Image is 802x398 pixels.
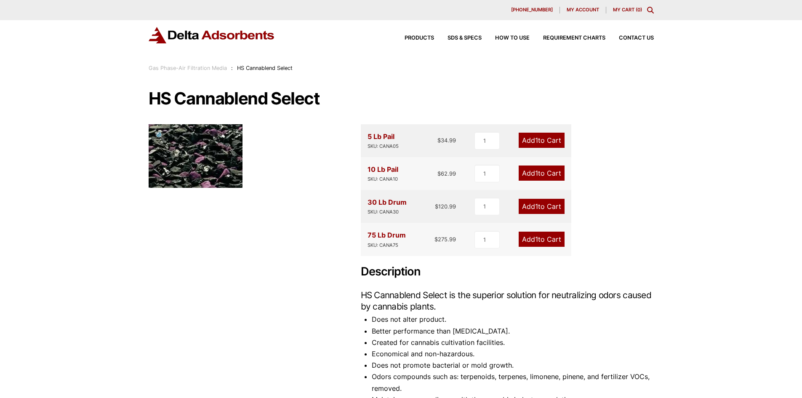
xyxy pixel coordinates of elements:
div: SKU: CANA30 [368,208,407,216]
a: Add1to Cart [519,199,565,214]
span: 1 [535,235,538,243]
a: My account [560,7,606,13]
bdi: 120.99 [435,203,456,210]
span: [PHONE_NUMBER] [511,8,553,12]
img: Delta Adsorbents [149,27,275,43]
span: 1 [535,202,538,211]
span: $ [435,203,438,210]
li: Created for cannabis cultivation facilities. [372,337,654,348]
span: Contact Us [619,35,654,41]
li: Does not alter product. [372,314,654,325]
div: SKU: CANA05 [368,142,399,150]
span: $ [437,170,441,177]
a: Gas Phase-Air Filtration Media [149,65,227,71]
span: HS Cannablend Select [237,65,293,71]
li: Odors compounds such as: terpenoids, terpenes, limonene, pinene, and fertilizer VOCs, removed. [372,371,654,394]
a: Requirement Charts [530,35,605,41]
h1: HS Cannablend Select [149,90,654,107]
a: Add1to Cart [519,232,565,247]
a: My Cart (0) [613,7,642,13]
div: 10 Lb Pail [368,164,398,183]
h2: Description [361,265,654,279]
bdi: 34.99 [437,137,456,144]
a: How to Use [482,35,530,41]
div: SKU: CANA75 [368,241,406,249]
a: Contact Us [605,35,654,41]
span: Products [405,35,434,41]
span: 0 [637,7,640,13]
div: 75 Lb Drum [368,230,406,249]
span: 🔍 [155,131,165,140]
img: HS Cannablend Select [149,124,242,188]
span: 1 [535,136,538,144]
a: SDS & SPECS [434,35,482,41]
span: $ [434,236,438,243]
a: Add1to Cart [519,133,565,148]
span: $ [437,137,441,144]
div: SKU: CANA10 [368,175,398,183]
a: View full-screen image gallery [149,124,172,147]
a: Products [391,35,434,41]
span: Requirement Charts [543,35,605,41]
a: Add1to Cart [519,166,565,181]
div: 5 Lb Pail [368,131,399,150]
span: : [231,65,233,71]
div: Toggle Modal Content [647,7,654,13]
li: Better performance than [MEDICAL_DATA]. [372,326,654,337]
span: My account [567,8,599,12]
span: 1 [535,169,538,177]
a: [PHONE_NUMBER] [504,7,560,13]
span: How to Use [495,35,530,41]
span: SDS & SPECS [448,35,482,41]
h3: HS Cannablend Select is the superior solution for neutralizing odors caused by cannabis plants. [361,289,654,312]
li: Does not promote bacterial or mold growth. [372,360,654,371]
bdi: 275.99 [434,236,456,243]
bdi: 62.99 [437,170,456,177]
div: 30 Lb Drum [368,197,407,216]
li: Economical and non-hazardous. [372,348,654,360]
